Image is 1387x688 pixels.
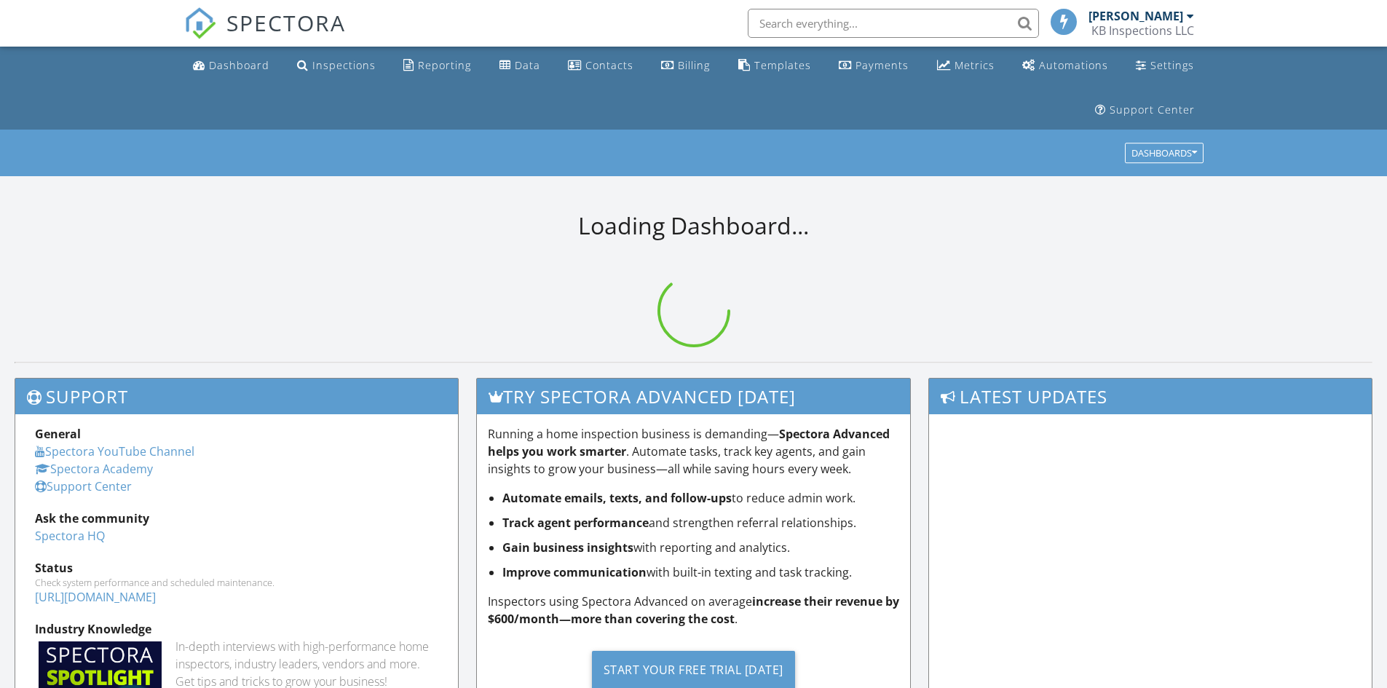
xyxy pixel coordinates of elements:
[502,539,633,555] strong: Gain business insights
[35,426,81,442] strong: General
[1016,52,1114,79] a: Automations (Basic)
[502,564,647,580] strong: Improve communication
[35,528,105,544] a: Spectora HQ
[502,539,900,556] li: with reporting and analytics.
[35,589,156,605] a: [URL][DOMAIN_NAME]
[515,58,540,72] div: Data
[398,52,477,79] a: Reporting
[585,58,633,72] div: Contacts
[184,20,346,50] a: SPECTORA
[226,7,346,38] span: SPECTORA
[488,593,900,628] p: Inspectors using Spectora Advanced on average .
[1131,149,1197,159] div: Dashboards
[35,510,438,527] div: Ask the community
[754,58,811,72] div: Templates
[35,620,438,638] div: Industry Knowledge
[502,564,900,581] li: with built-in texting and task tracking.
[418,58,471,72] div: Reporting
[209,58,269,72] div: Dashboard
[488,425,900,478] p: Running a home inspection business is demanding— . Automate tasks, track key agents, and gain ins...
[488,426,890,459] strong: Spectora Advanced helps you work smarter
[502,489,900,507] li: to reduce admin work.
[678,58,710,72] div: Billing
[184,7,216,39] img: The Best Home Inspection Software - Spectora
[655,52,716,79] a: Billing
[494,52,546,79] a: Data
[748,9,1039,38] input: Search everything...
[488,593,899,627] strong: increase their revenue by $600/month—more than covering the cost
[1125,143,1204,164] button: Dashboards
[312,58,376,72] div: Inspections
[931,52,1000,79] a: Metrics
[502,514,900,531] li: and strengthen referral relationships.
[15,379,458,414] h3: Support
[1088,9,1183,23] div: [PERSON_NAME]
[955,58,995,72] div: Metrics
[1091,23,1194,38] div: KB Inspections LLC
[1130,52,1200,79] a: Settings
[855,58,909,72] div: Payments
[929,379,1372,414] h3: Latest Updates
[35,559,438,577] div: Status
[187,52,275,79] a: Dashboard
[502,515,649,531] strong: Track agent performance
[562,52,639,79] a: Contacts
[35,461,153,477] a: Spectora Academy
[477,379,911,414] h3: Try spectora advanced [DATE]
[732,52,817,79] a: Templates
[35,478,132,494] a: Support Center
[35,577,438,588] div: Check system performance and scheduled maintenance.
[1150,58,1194,72] div: Settings
[833,52,914,79] a: Payments
[35,443,194,459] a: Spectora YouTube Channel
[1089,97,1201,124] a: Support Center
[502,490,732,506] strong: Automate emails, texts, and follow-ups
[1110,103,1195,116] div: Support Center
[291,52,382,79] a: Inspections
[1039,58,1108,72] div: Automations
